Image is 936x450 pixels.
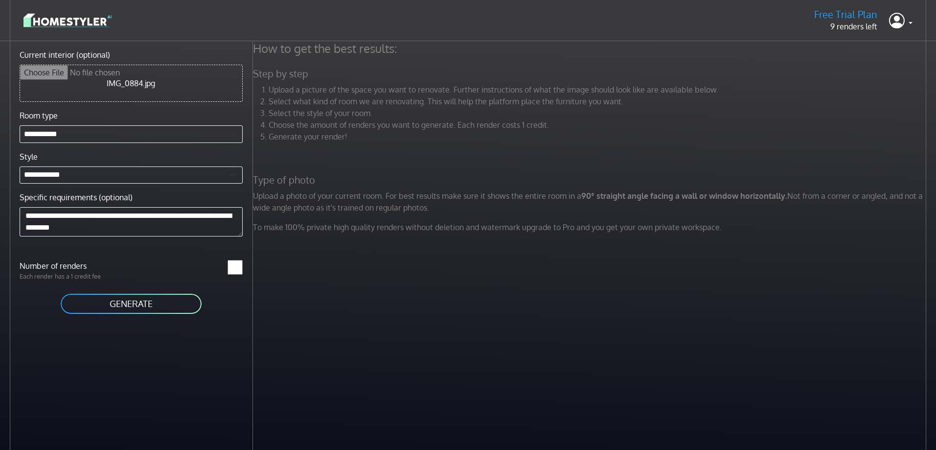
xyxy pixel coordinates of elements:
label: Style [20,151,38,163]
p: 9 renders left [814,21,877,32]
li: Generate your render! [269,131,929,142]
li: Select the style of your room. [269,107,929,119]
h5: Type of photo [247,174,935,186]
li: Choose the amount of renders you want to generate. Each render costs 1 credit. [269,119,929,131]
h4: How to get the best results: [247,41,935,56]
li: Select what kind of room we are renovating. This will help the platform place the furniture you w... [269,95,929,107]
p: Each render has a 1 credit fee [14,272,131,281]
li: Upload a picture of the space you want to renovate. Further instructions of what the image should... [269,84,929,95]
p: Upload a photo of your current room. For best results make sure it shows the entire room in a Not... [247,190,935,213]
label: Room type [20,110,58,121]
h5: Step by step [247,68,935,80]
h5: Free Trial Plan [814,8,877,21]
label: Current interior (optional) [20,49,110,61]
button: GENERATE [60,293,203,315]
label: Specific requirements (optional) [20,191,133,203]
strong: 90° straight angle facing a wall or window horizontally. [581,191,787,201]
label: Number of renders [14,260,131,272]
p: To make 100% private high quality renders without deletion and watermark upgrade to Pro and you g... [247,221,935,233]
img: logo-3de290ba35641baa71223ecac5eacb59cb85b4c7fdf211dc9aaecaaee71ea2f8.svg [23,12,112,29]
